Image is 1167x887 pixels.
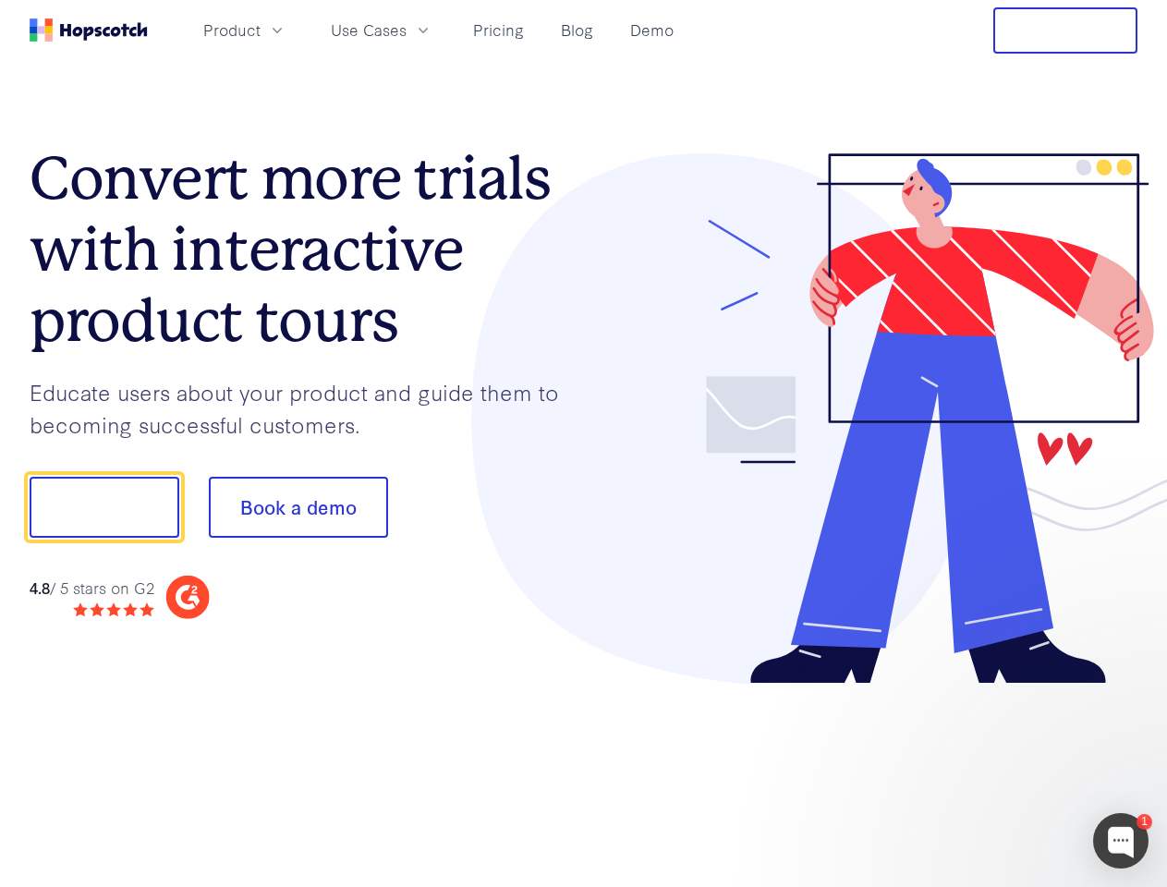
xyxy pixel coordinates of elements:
a: Blog [553,15,601,45]
a: Demo [623,15,681,45]
span: Product [203,18,261,42]
a: Home [30,18,148,42]
strong: 4.8 [30,577,50,598]
button: Show me! [30,477,179,538]
a: Pricing [466,15,531,45]
button: Free Trial [993,7,1137,54]
button: Book a demo [209,477,388,538]
h1: Convert more trials with interactive product tours [30,143,584,356]
p: Educate users about your product and guide them to becoming successful customers. [30,376,584,440]
div: 1 [1137,814,1152,830]
button: Use Cases [320,15,444,45]
div: / 5 stars on G2 [30,577,154,600]
button: Product [192,15,298,45]
span: Use Cases [331,18,407,42]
